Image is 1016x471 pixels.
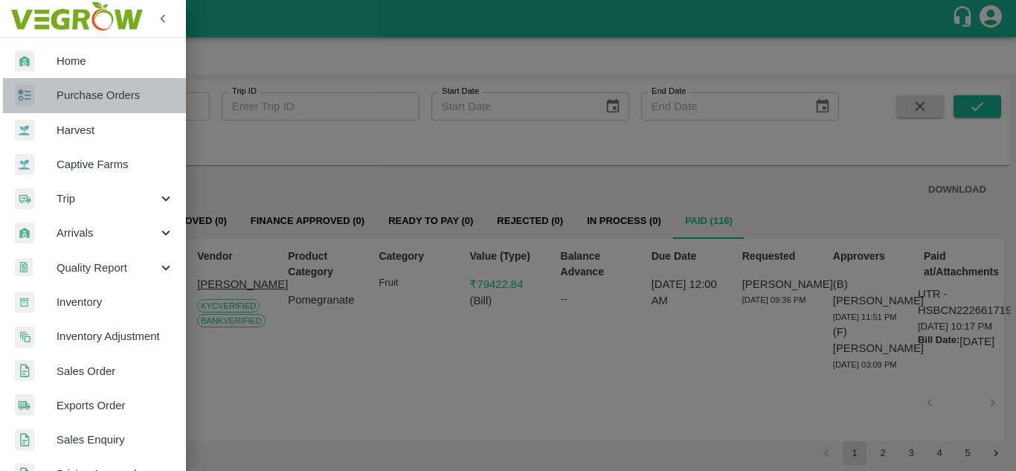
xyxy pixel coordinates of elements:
img: sales [15,360,34,382]
img: shipments [15,394,34,416]
img: whArrival [15,222,34,244]
img: reciept [15,85,34,106]
span: Exports Order [57,397,174,414]
img: harvest [15,153,34,176]
img: qualityReport [15,258,33,277]
img: harvest [15,119,34,141]
span: Inventory [57,294,174,310]
span: Arrivals [57,225,158,241]
img: whInventory [15,292,34,313]
span: Captive Farms [57,156,174,173]
img: delivery [15,188,34,210]
span: Harvest [57,122,174,138]
span: Quality Report [57,260,158,276]
span: Home [57,53,174,69]
img: whArrival [15,51,34,72]
span: Purchase Orders [57,87,174,103]
span: Sales Order [57,363,174,379]
img: inventory [15,326,34,347]
span: Trip [57,190,158,207]
img: sales [15,429,34,451]
span: Sales Enquiry [57,432,174,448]
span: Inventory Adjustment [57,328,174,345]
